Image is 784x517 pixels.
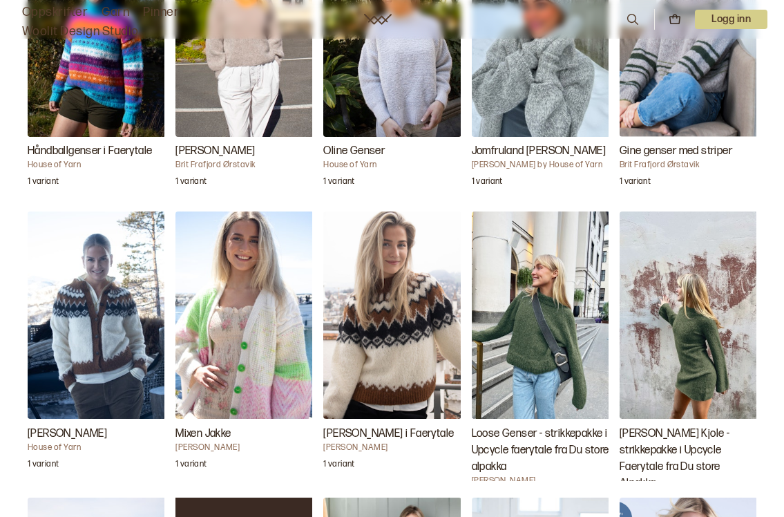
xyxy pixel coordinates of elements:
h3: Oline Genser [323,143,461,160]
h4: House of Yarn [28,160,166,171]
h4: Brit Frafjord Ørstavik [620,160,758,171]
img: Ane Kydland ThomassenCilian Genser i Faerytale [323,211,461,419]
p: 1 variant [323,459,354,473]
a: Rubina Kjole - strikkepakke i Upcycle Faerytale fra Du store Alpakka [620,211,756,481]
p: 1 variant [620,176,651,190]
a: Cilian Genser i Faerytale [323,211,460,481]
a: Woolit Design Studio [22,22,139,41]
h4: [PERSON_NAME] [175,442,314,453]
h4: House of Yarn [28,442,166,453]
h4: House of Yarn [323,160,461,171]
h3: Loose Genser - strikkepakke i Upcycle faerytale fra Du store alpakka [472,426,610,476]
h4: Brit Frafjord Ørstavik [175,160,314,171]
p: 1 variant [175,176,207,190]
button: User dropdown [695,10,767,29]
a: Mixen Jakke [175,211,312,481]
p: 1 variant [175,459,207,473]
a: Oppskrifter [22,3,88,22]
a: Garn [102,3,129,22]
h4: [PERSON_NAME] [323,442,461,453]
a: Loose Genser - strikkepakke i Upcycle faerytale fra Du store alpakka [472,211,609,481]
h3: Håndballgenser i Faerytale [28,143,166,160]
p: Logg inn [695,10,767,29]
img: House of YarnCilian Jakke [28,211,166,419]
a: Woolit [364,14,392,25]
img: Ane Kydland ThomassenMixen Jakke [175,211,314,419]
p: 1 variant [28,176,59,190]
h3: [PERSON_NAME] [28,426,166,442]
p: 1 variant [323,176,354,190]
h4: [PERSON_NAME] by House of Yarn [472,160,610,171]
a: Cilian Jakke [28,211,164,481]
img: Ane Kydland ThomassenLoose Genser - strikkepakke i Upcycle faerytale fra Du store alpakka [472,211,610,419]
img: Ane Kydland ThomassenRubina Kjole - strikkepakke i Upcycle Faerytale fra Du store Alpakka [620,211,758,419]
h3: [PERSON_NAME] Kjole - strikkepakke i Upcycle Faerytale fra Du store Alpakka [620,426,758,492]
a: Pinner [143,3,179,22]
h3: [PERSON_NAME] [175,143,314,160]
h3: Mixen Jakke [175,426,314,442]
h3: Gine genser med striper [620,143,758,160]
h4: [PERSON_NAME] [472,476,610,487]
p: 1 variant [472,176,503,190]
h3: [PERSON_NAME] i Faerytale [323,426,461,442]
p: 1 variant [28,459,59,473]
h3: Jomfruland [PERSON_NAME] [472,143,610,160]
